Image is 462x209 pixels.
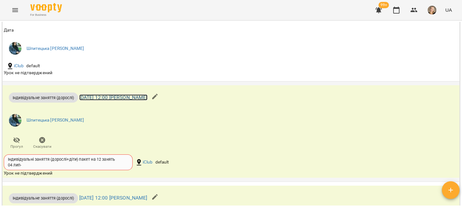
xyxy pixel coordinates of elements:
[4,134,29,152] button: Прогул
[10,144,23,149] span: Прогул
[8,162,21,168] div: 04 лип -
[79,195,147,201] a: [DATE] 12:00 [PERSON_NAME]
[9,195,78,201] span: Індивідуальне заняття (дорослі)
[33,144,51,149] span: Скасувати
[4,170,306,176] div: Урок не підтверджений
[9,114,21,127] img: 279930827415d9cea2993728a837c773.jpg
[4,27,14,34] div: Дата
[9,42,21,55] img: 279930827415d9cea2993728a837c773.jpg
[79,94,147,100] a: [DATE] 12:00 [PERSON_NAME]
[8,3,23,18] button: Menu
[29,134,55,152] button: Скасувати
[14,63,24,69] a: iClub
[445,7,452,13] span: UA
[25,62,41,70] div: default
[379,2,389,8] span: 99+
[428,6,436,15] img: 88ae04af14823e38eddab2facf466808.jpg
[8,157,129,162] div: Індивідуальні заняття (дорослі+діти) пакет на 12 занять
[4,154,133,170] div: Індивідуальні заняття (дорослі+діти) пакет на 12 занять04 лип-
[143,159,153,165] a: iClub
[4,27,458,34] span: Дата
[27,117,84,123] a: Шпитецька [PERSON_NAME]
[4,70,306,76] div: Урок не підтверджений
[443,4,454,16] button: UA
[154,158,170,167] div: default
[30,3,62,12] img: Voopty Logo
[9,95,78,101] span: Індивідуальне заняття (дорослі)
[30,13,62,17] span: For Business
[4,27,14,34] div: Sort
[27,45,84,52] a: Шпитецька [PERSON_NAME]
